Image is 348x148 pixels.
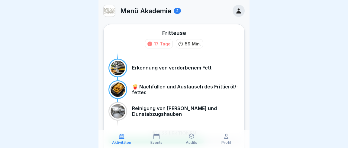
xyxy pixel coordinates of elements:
p: Audits [186,140,197,145]
div: 17 Tage [154,41,171,47]
div: 2 [174,8,181,14]
p: Menü Akademie [120,7,171,15]
p: 🍟 Nachfüllen und Austausch des Frittieröl/-fettes [132,84,240,95]
p: Reinigung von [PERSON_NAME] und Dunstabzugshauben [132,106,240,117]
div: Fritteuse [162,29,186,37]
p: Events [150,140,163,145]
p: Erkennung von verdorbenem Fett [132,65,211,71]
p: Aktivitäten [112,140,131,145]
p: 59 Min. [185,41,201,47]
p: Profil [221,140,231,145]
img: v3gslzn6hrr8yse5yrk8o2yg.png [104,5,115,17]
